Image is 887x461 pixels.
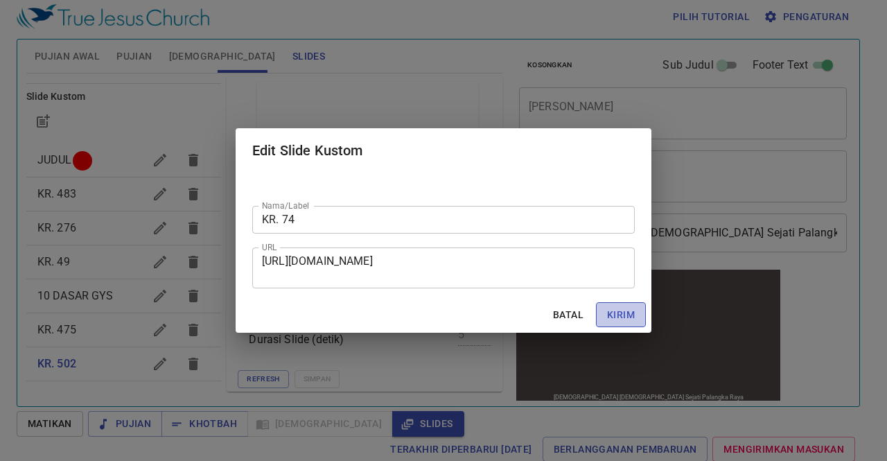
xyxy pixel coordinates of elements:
span: Kirim [607,306,635,324]
button: Batal [546,302,590,328]
span: Batal [552,306,585,324]
textarea: [URL][DOMAIN_NAME] [262,254,625,281]
button: Kirim [596,302,646,328]
h2: Edit Slide Kustom [252,139,635,162]
div: [DEMOGRAPHIC_DATA] [DEMOGRAPHIC_DATA] Sejati Palangka Raya [40,127,230,134]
